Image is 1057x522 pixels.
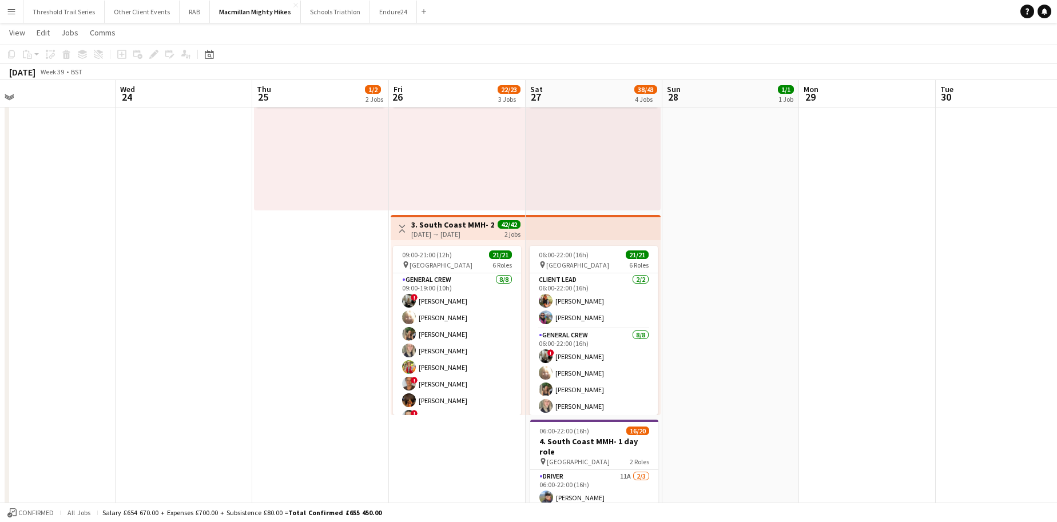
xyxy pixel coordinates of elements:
button: Schools Triathlon [301,1,370,23]
span: 1/1 [778,85,794,94]
button: Threshold Trail Series [23,1,105,23]
span: 25 [255,90,271,103]
span: Sun [667,84,681,94]
div: Salary £654 670.00 + Expenses £700.00 + Subsistence £80.00 = [102,508,382,517]
div: 2 Jobs [365,95,383,103]
span: Sat [530,84,543,94]
span: 24 [118,90,135,103]
span: 29 [802,90,818,103]
span: ! [411,294,418,301]
span: [GEOGRAPHIC_DATA] [547,457,610,466]
span: 26 [392,90,403,103]
span: Edit [37,27,50,38]
h3: 4. South Coast MMH- 1 day role [530,436,658,457]
app-job-card: 06:00-22:00 (16h)21/21 [GEOGRAPHIC_DATA]6 RolesClient Lead2/206:00-22:00 (16h)[PERSON_NAME][PERSO... [530,246,658,415]
div: [DATE] [9,66,35,78]
button: Confirmed [6,507,55,519]
span: 42/42 [498,220,520,229]
span: 6 Roles [629,261,649,269]
span: Week 39 [38,67,66,76]
span: 21/21 [489,250,512,259]
span: 38/43 [634,85,657,94]
a: Edit [32,25,54,40]
div: 1 Job [778,95,793,103]
span: [GEOGRAPHIC_DATA] [546,261,609,269]
span: [GEOGRAPHIC_DATA] [410,261,472,269]
span: ! [411,377,418,384]
span: Wed [120,84,135,94]
span: Total Confirmed £655 450.00 [288,508,382,517]
app-card-role: General Crew8/809:00-19:00 (10h)![PERSON_NAME][PERSON_NAME][PERSON_NAME][PERSON_NAME][PERSON_NAME... [393,273,521,428]
span: Thu [257,84,271,94]
span: 22/23 [498,85,520,94]
span: 6 Roles [492,261,512,269]
span: 2 Roles [630,457,649,466]
span: Confirmed [18,509,54,517]
div: 3 Jobs [498,95,520,103]
span: Fri [394,84,403,94]
span: View [9,27,25,38]
span: 21/21 [626,250,649,259]
button: Endure24 [370,1,417,23]
div: [DATE] → [DATE] [411,230,496,238]
span: Mon [804,84,818,94]
a: Jobs [57,25,83,40]
button: Other Client Events [105,1,180,23]
button: RAB [180,1,210,23]
div: 2 jobs [504,229,520,238]
span: Tue [940,84,953,94]
a: View [5,25,30,40]
app-job-card: 09:00-21:00 (12h)21/21 [GEOGRAPHIC_DATA]6 RolesGeneral Crew8/809:00-19:00 (10h)![PERSON_NAME][PER... [393,246,521,415]
div: BST [71,67,82,76]
app-card-role: General Crew8/806:00-22:00 (16h)![PERSON_NAME][PERSON_NAME][PERSON_NAME][PERSON_NAME] [530,329,658,484]
a: Comms [85,25,120,40]
span: 27 [528,90,543,103]
span: 09:00-21:00 (12h) [402,250,452,259]
div: 4 Jobs [635,95,657,103]
span: Jobs [61,27,78,38]
span: All jobs [65,508,93,517]
span: ! [411,410,418,417]
button: Macmillan Mighty Hikes [210,1,301,23]
span: 30 [939,90,953,103]
span: 28 [665,90,681,103]
span: Comms [90,27,116,38]
span: 06:00-22:00 (16h) [539,250,589,259]
h3: 3. South Coast MMH- 2 day role [411,220,496,230]
app-card-role: Client Lead2/206:00-22:00 (16h)[PERSON_NAME][PERSON_NAME] [530,273,658,329]
span: 06:00-22:00 (16h) [539,427,589,435]
span: ! [547,349,554,356]
span: 1/2 [365,85,381,94]
span: 16/20 [626,427,649,435]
